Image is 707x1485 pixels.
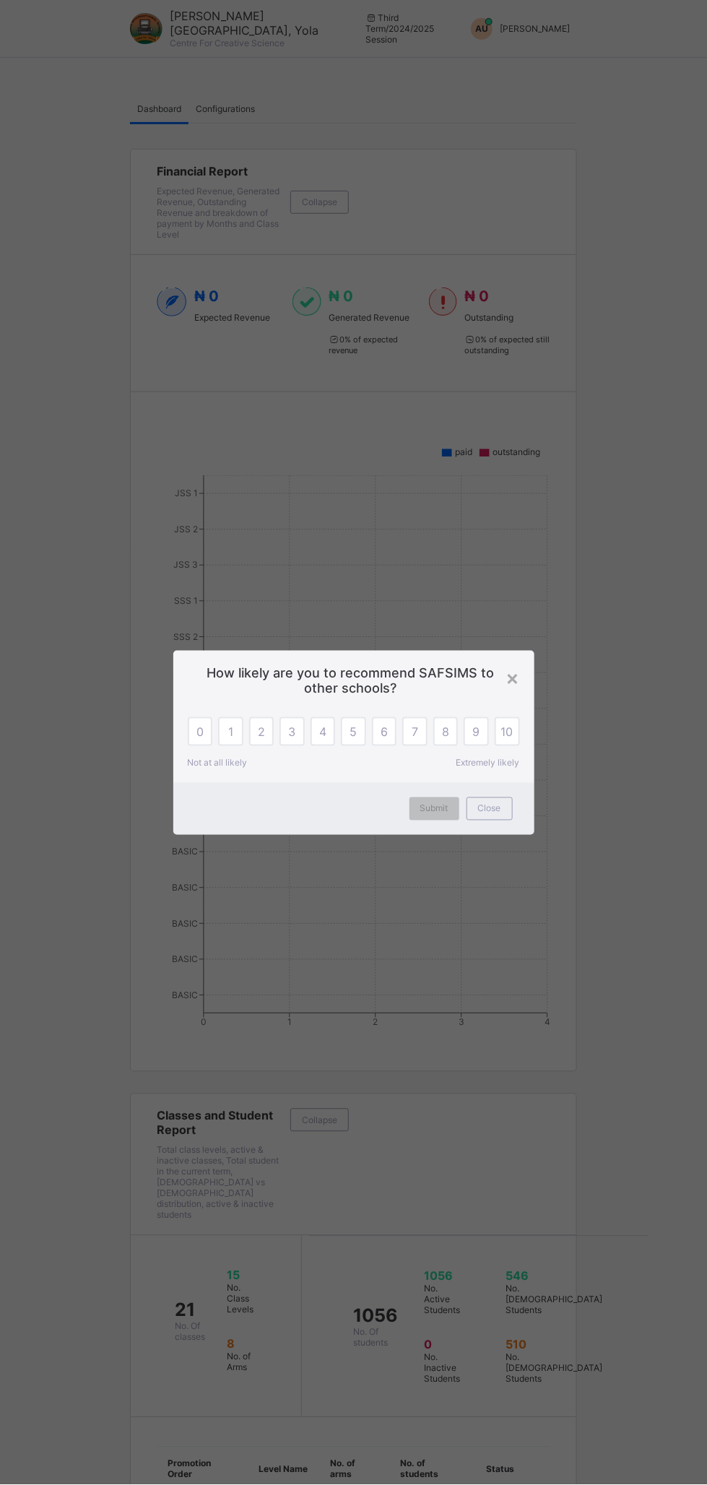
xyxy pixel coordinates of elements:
span: Extremely likely [456,758,520,769]
span: Submit [420,803,448,814]
span: How likely are you to recommend SAFSIMS to other schools? [195,665,513,696]
span: 9 [473,724,480,739]
span: 3 [288,724,295,739]
span: Close [478,803,501,814]
span: 10 [501,724,513,739]
span: 6 [381,724,388,739]
div: 0 [188,717,213,746]
span: 4 [319,724,326,739]
span: 1 [228,724,233,739]
span: 5 [350,724,357,739]
span: 8 [442,724,449,739]
span: 2 [258,724,265,739]
div: × [506,665,520,690]
span: 7 [412,724,418,739]
span: Not at all likely [188,758,248,769]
